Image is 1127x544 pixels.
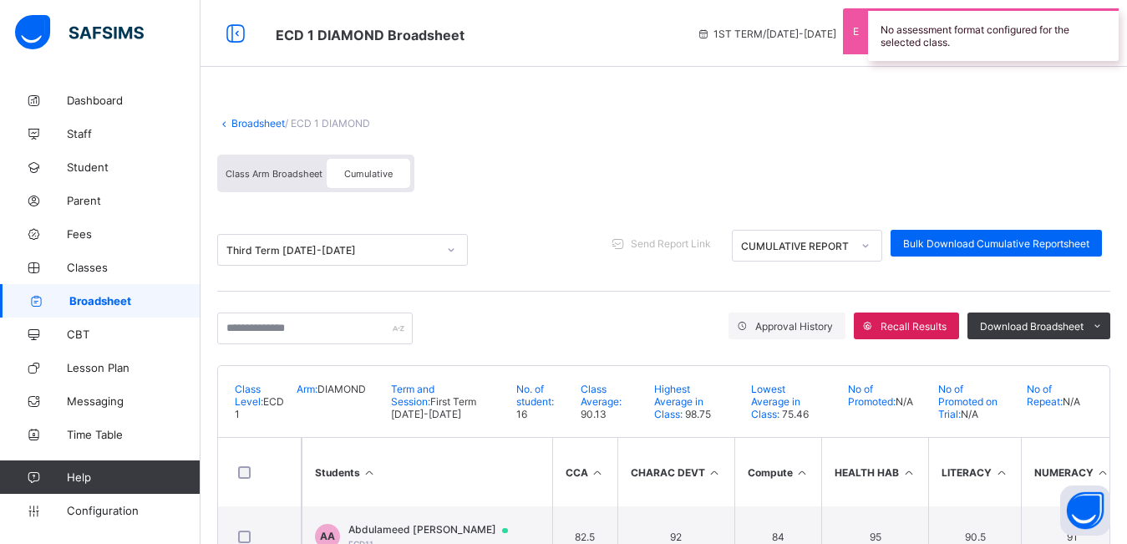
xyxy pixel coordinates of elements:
[391,395,476,420] span: First Term [DATE]-[DATE]
[581,383,622,408] span: Class Average:
[901,466,916,479] i: Sort in Ascending Order
[1060,486,1110,536] button: Open asap
[67,261,201,274] span: Classes
[683,408,711,420] span: 98.75
[617,438,734,506] th: CHARAC DEVT
[903,237,1089,250] span: Bulk Download Cumulative Reportsheet
[67,160,201,174] span: Student
[67,328,201,341] span: CBT
[697,28,836,40] span: session/term information
[980,320,1084,333] span: Download Broadsheet
[302,438,552,506] th: Students
[67,428,201,441] span: Time Table
[552,438,617,506] th: CCA
[69,294,201,308] span: Broadsheet
[994,466,1008,479] i: Sort in Ascending Order
[1096,466,1110,479] i: Sort in Ascending Order
[235,383,263,408] span: Class Level:
[1021,438,1123,506] th: NUMERACY
[734,438,822,506] th: Compute
[231,117,285,130] a: Broadsheet
[67,127,201,140] span: Staff
[297,383,317,395] span: Arm:
[868,8,1119,61] div: No assessment format configured for the selected class.
[344,168,393,180] span: Cumulative
[15,15,144,50] img: safsims
[285,117,370,130] span: / ECD 1 DIAMOND
[67,470,200,484] span: Help
[348,523,524,536] span: Abdulameed [PERSON_NAME]
[821,438,928,506] th: HEALTH HAB
[226,244,437,257] div: Third Term [DATE]-[DATE]
[755,320,833,333] span: Approval History
[938,383,998,420] span: No of Promoted on Trial:
[516,408,527,420] span: 16
[928,438,1021,506] th: LITERACY
[276,27,465,43] span: Class Arm Broadsheet
[67,361,201,374] span: Lesson Plan
[235,395,284,420] span: ECD 1
[708,466,722,479] i: Sort in Ascending Order
[67,227,201,241] span: Fees
[795,466,810,479] i: Sort in Ascending Order
[391,383,434,408] span: Term and Session:
[67,194,201,207] span: Parent
[67,504,200,517] span: Configuration
[226,168,322,180] span: Class Arm Broadsheet
[751,383,800,420] span: Lowest Average in Class:
[654,383,703,420] span: Highest Average in Class:
[741,240,851,252] div: CUMULATIVE REPORT
[896,395,913,408] span: N/A
[581,408,607,420] span: 90.13
[317,383,366,395] span: DIAMOND
[67,94,201,107] span: Dashboard
[961,408,978,420] span: N/A
[881,320,947,333] span: Recall Results
[631,237,711,250] span: Send Report Link
[516,383,554,408] span: No. of student:
[591,466,605,479] i: Sort in Ascending Order
[320,530,335,542] span: AA
[1063,395,1080,408] span: N/A
[779,408,809,420] span: 75.46
[1027,383,1063,408] span: No of Repeat:
[848,383,896,408] span: No of Promoted:
[363,466,377,479] i: Sort Ascending
[67,394,201,408] span: Messaging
